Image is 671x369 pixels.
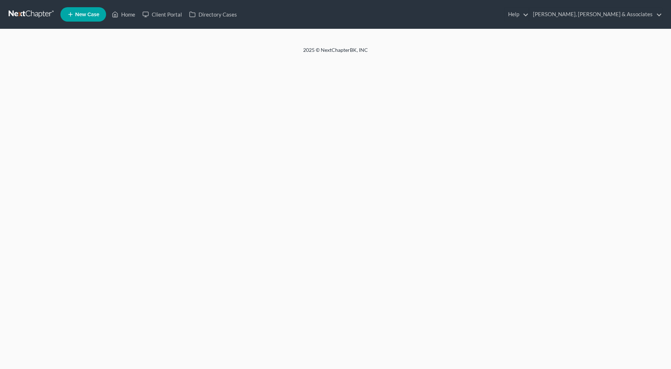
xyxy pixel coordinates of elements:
a: Directory Cases [186,8,241,21]
new-legal-case-button: New Case [60,7,106,22]
a: Home [108,8,139,21]
div: 2025 © NextChapterBK, INC [131,46,540,59]
a: Help [505,8,529,21]
a: Client Portal [139,8,186,21]
a: [PERSON_NAME], [PERSON_NAME] & Associates [529,8,662,21]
